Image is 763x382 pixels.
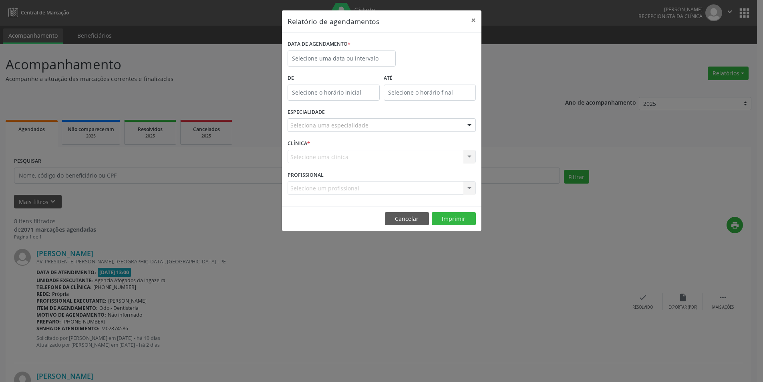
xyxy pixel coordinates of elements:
button: Imprimir [432,212,476,226]
input: Selecione o horário final [384,85,476,101]
button: Close [465,10,481,30]
h5: Relatório de agendamentos [288,16,379,26]
input: Selecione uma data ou intervalo [288,51,396,67]
label: De [288,72,380,85]
button: Cancelar [385,212,429,226]
input: Selecione o horário inicial [288,85,380,101]
label: CLÍNICA [288,137,310,150]
label: DATA DE AGENDAMENTO [288,38,350,51]
label: ESPECIALIDADE [288,106,325,119]
label: ATÉ [384,72,476,85]
label: PROFISSIONAL [288,169,324,181]
span: Seleciona uma especialidade [290,121,368,129]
